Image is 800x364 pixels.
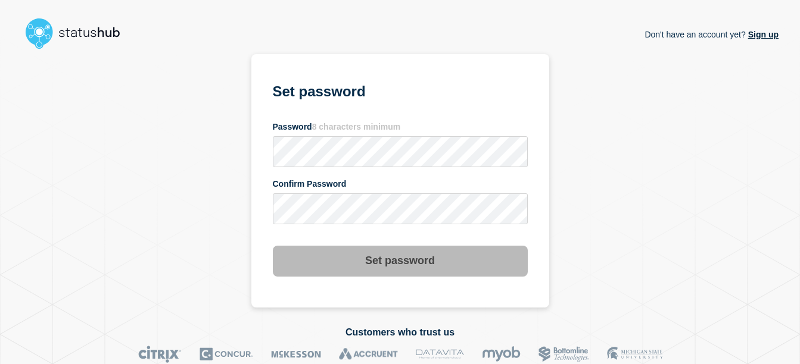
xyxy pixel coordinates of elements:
a: Sign up [746,30,779,39]
h1: Set password [273,81,528,110]
img: myob logo [482,346,521,363]
img: MSU logo [607,346,662,363]
span: Confirm Password [273,179,347,189]
h2: Customers who trust us [21,327,779,338]
input: password input [273,136,528,167]
button: Set password [273,246,528,277]
img: StatusHub logo [21,14,135,52]
input: confirm password input [273,193,528,224]
img: Accruent logo [339,346,398,363]
img: McKesson logo [271,346,321,363]
img: Citrix logo [138,346,182,363]
span: 8 characters minimum [312,122,401,131]
img: DataVita logo [416,346,464,363]
span: Password [273,122,401,131]
img: Bottomline logo [538,346,589,363]
p: Don't have an account yet? [645,20,779,49]
img: Concur logo [200,346,253,363]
